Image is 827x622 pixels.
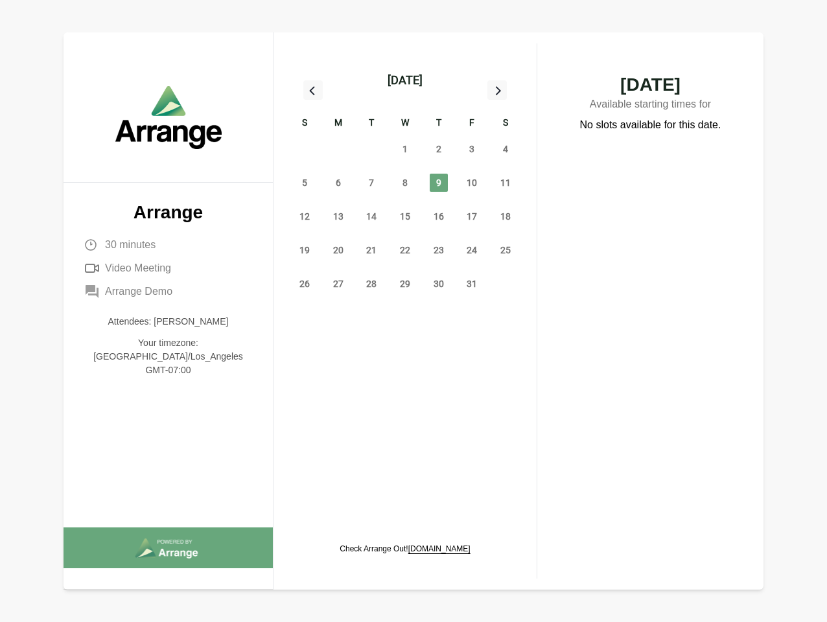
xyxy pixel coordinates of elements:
span: Saturday, October 18, 2025 [496,207,515,225]
span: Arrange Demo [105,284,172,299]
span: Friday, October 24, 2025 [463,241,481,259]
span: Sunday, October 12, 2025 [296,207,314,225]
div: W [388,115,422,132]
span: Friday, October 31, 2025 [463,275,481,293]
span: Thursday, October 2, 2025 [430,140,448,158]
span: Sunday, October 5, 2025 [296,174,314,192]
p: Your timezone: [GEOGRAPHIC_DATA]/Los_Angeles GMT-07:00 [84,336,252,377]
span: Monday, October 27, 2025 [329,275,347,293]
span: Thursday, October 30, 2025 [430,275,448,293]
span: Sunday, October 26, 2025 [296,275,314,293]
span: [DATE] [563,76,738,94]
span: Thursday, October 23, 2025 [430,241,448,259]
span: Sunday, October 19, 2025 [296,241,314,259]
div: S [288,115,321,132]
span: Saturday, October 11, 2025 [496,174,515,192]
span: Wednesday, October 15, 2025 [396,207,414,225]
span: Wednesday, October 22, 2025 [396,241,414,259]
p: No slots available for this date. [580,117,721,133]
span: Video Meeting [105,260,171,276]
div: T [355,115,388,132]
span: Thursday, October 16, 2025 [430,207,448,225]
span: Tuesday, October 7, 2025 [362,174,380,192]
span: Wednesday, October 29, 2025 [396,275,414,293]
span: Monday, October 6, 2025 [329,174,347,192]
a: [DOMAIN_NAME] [408,544,471,553]
p: Available starting times for [563,94,738,117]
span: Thursday, October 9, 2025 [430,174,448,192]
span: Friday, October 17, 2025 [463,207,481,225]
span: Friday, October 10, 2025 [463,174,481,192]
p: Arrange [84,203,252,222]
span: 30 minutes [105,237,156,253]
span: Wednesday, October 8, 2025 [396,174,414,192]
p: Attendees: [PERSON_NAME] [84,315,252,328]
span: Monday, October 20, 2025 [329,241,347,259]
div: S [489,115,522,132]
div: M [321,115,355,132]
span: Wednesday, October 1, 2025 [396,140,414,158]
span: Saturday, October 4, 2025 [496,140,515,158]
div: [DATE] [388,71,423,89]
span: Monday, October 13, 2025 [329,207,347,225]
span: Tuesday, October 14, 2025 [362,207,380,225]
span: Friday, October 3, 2025 [463,140,481,158]
div: T [422,115,456,132]
p: Check Arrange Out! [340,544,470,554]
span: Tuesday, October 28, 2025 [362,275,380,293]
span: Tuesday, October 21, 2025 [362,241,380,259]
span: Saturday, October 25, 2025 [496,241,515,259]
div: F [456,115,489,132]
